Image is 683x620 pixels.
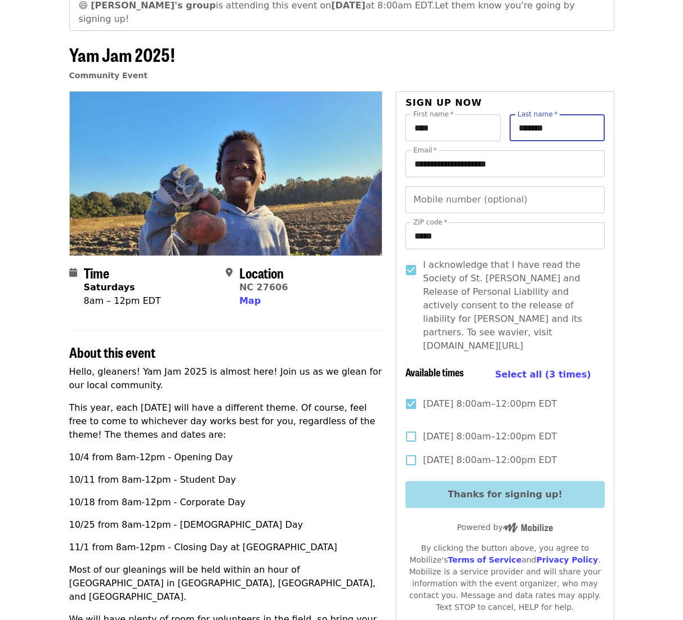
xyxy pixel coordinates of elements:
[413,219,447,226] label: ZIP code
[503,523,553,533] img: Powered by Mobilize
[69,541,383,554] p: 11/1 from 8am-12pm - Closing Day at [GEOGRAPHIC_DATA]
[405,97,482,108] span: Sign up now
[69,473,383,487] p: 10/11 from 8am-12pm - Student Day
[413,111,454,118] label: First name
[423,430,557,443] span: [DATE] 8:00am–12:00pm EDT
[69,401,383,442] p: This year, each [DATE] will have a different theme. Of course, feel free to come to whichever day...
[457,523,553,532] span: Powered by
[536,555,598,564] a: Privacy Policy
[405,222,604,249] input: ZIP code
[84,282,135,293] strong: Saturdays
[69,267,77,278] i: calendar icon
[69,41,175,68] span: Yam Jam 2025!
[405,542,604,613] div: By clicking the button above, you agree to Mobilize's and . Mobilize is a service provider and wi...
[517,111,557,118] label: Last name
[405,481,604,508] button: Thanks for signing up!
[69,342,155,362] span: About this event
[405,150,604,177] input: Email
[405,365,464,379] span: Available times
[239,282,288,293] a: NC 27606
[448,555,521,564] a: Terms of Service
[423,258,595,353] span: I acknowledge that I have read the Society of St. [PERSON_NAME] and Release of Personal Liability...
[495,366,591,383] button: Select all (3 times)
[69,518,383,532] p: 10/25 from 8am-12pm - [DEMOGRAPHIC_DATA] Day
[84,294,161,308] div: 8am – 12pm EDT
[510,114,605,141] input: Last name
[239,294,261,308] button: Map
[69,365,383,392] p: Hello, gleaners! Yam Jam 2025 is almost here! Join us as we glean for our local community.
[239,295,261,306] span: Map
[239,263,284,282] span: Location
[84,263,109,282] span: Time
[405,186,604,213] input: Mobile number (optional)
[69,563,383,604] p: Most of our gleanings will be held within an hour of [GEOGRAPHIC_DATA] in [GEOGRAPHIC_DATA], [GEO...
[69,451,383,464] p: 10/4 from 8am-12pm - Opening Day
[423,453,557,467] span: [DATE] 8:00am–12:00pm EDT
[405,114,501,141] input: First name
[69,496,383,509] p: 10/18 from 8am-12pm - Corporate Day
[423,397,557,411] span: [DATE] 8:00am–12:00pm EDT
[226,267,233,278] i: map-marker-alt icon
[495,369,591,380] span: Select all (3 times)
[413,147,437,154] label: Email
[69,71,148,80] a: Community Event
[70,92,382,255] img: Yam Jam 2025! organized by Society of St. Andrew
